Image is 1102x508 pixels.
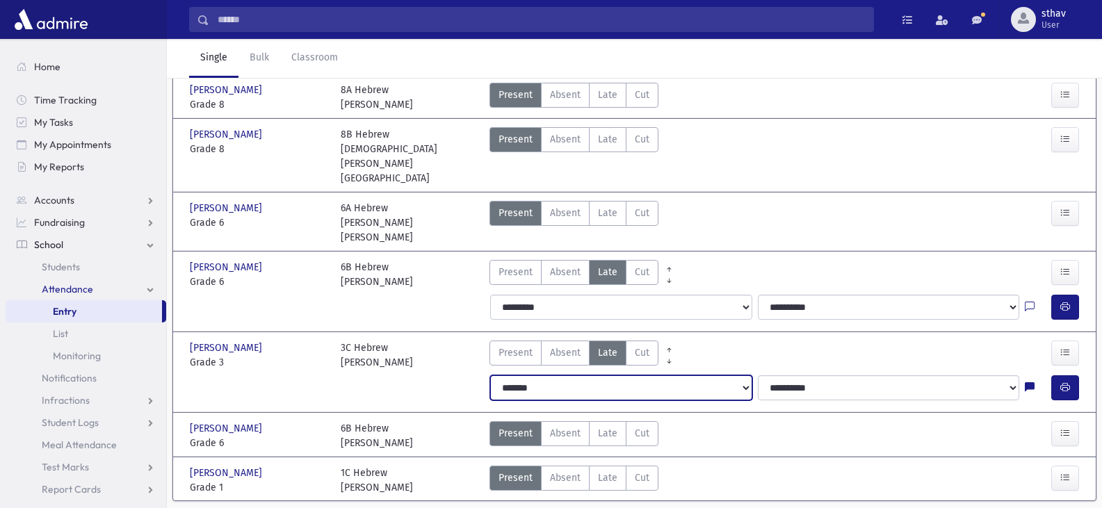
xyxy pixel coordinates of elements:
[6,278,166,300] a: Attendance
[598,265,617,279] span: Late
[499,132,533,147] span: Present
[6,89,166,111] a: Time Tracking
[635,470,649,485] span: Cut
[341,201,478,245] div: 6A Hebrew [PERSON_NAME] [PERSON_NAME]
[238,39,280,78] a: Bulk
[635,345,649,360] span: Cut
[341,466,413,495] div: 1C Hebrew [PERSON_NAME]
[341,421,413,450] div: 6B Hebrew [PERSON_NAME]
[550,345,581,360] span: Absent
[34,161,84,173] span: My Reports
[598,470,617,485] span: Late
[53,327,68,340] span: List
[635,206,649,220] span: Cut
[489,83,658,112] div: AttTypes
[489,260,658,289] div: AttTypes
[190,421,265,436] span: [PERSON_NAME]
[42,416,99,429] span: Student Logs
[34,238,63,251] span: School
[6,56,166,78] a: Home
[598,345,617,360] span: Late
[598,206,617,220] span: Late
[190,83,265,97] span: [PERSON_NAME]
[598,88,617,102] span: Late
[190,436,327,450] span: Grade 6
[190,341,265,355] span: [PERSON_NAME]
[42,372,97,384] span: Notifications
[489,421,658,450] div: AttTypes
[6,411,166,434] a: Student Logs
[489,201,658,245] div: AttTypes
[550,132,581,147] span: Absent
[341,341,413,370] div: 3C Hebrew [PERSON_NAME]
[499,88,533,102] span: Present
[6,189,166,211] a: Accounts
[6,322,166,345] a: List
[635,265,649,279] span: Cut
[42,439,117,451] span: Meal Attendance
[34,60,60,73] span: Home
[42,261,80,273] span: Students
[1042,8,1066,19] span: sthav
[209,7,873,32] input: Search
[598,132,617,147] span: Late
[280,39,349,78] a: Classroom
[42,461,89,473] span: Test Marks
[550,265,581,279] span: Absent
[34,138,111,151] span: My Appointments
[34,194,74,206] span: Accounts
[489,466,658,495] div: AttTypes
[6,256,166,278] a: Students
[190,355,327,370] span: Grade 3
[550,88,581,102] span: Absent
[6,478,166,500] a: Report Cards
[499,265,533,279] span: Present
[53,305,76,318] span: Entry
[6,111,166,133] a: My Tasks
[635,132,649,147] span: Cut
[6,133,166,156] a: My Appointments
[189,39,238,78] a: Single
[1042,19,1066,31] span: User
[341,260,413,289] div: 6B Hebrew [PERSON_NAME]
[598,426,617,441] span: Late
[499,470,533,485] span: Present
[6,300,162,322] a: Entry
[499,345,533,360] span: Present
[34,216,85,229] span: Fundraising
[550,470,581,485] span: Absent
[6,367,166,389] a: Notifications
[190,127,265,142] span: [PERSON_NAME]
[489,341,658,370] div: AttTypes
[190,260,265,275] span: [PERSON_NAME]
[499,206,533,220] span: Present
[42,394,90,407] span: Infractions
[190,215,327,230] span: Grade 6
[499,426,533,441] span: Present
[42,483,101,495] span: Report Cards
[190,97,327,112] span: Grade 8
[6,211,166,233] a: Fundraising
[6,156,166,178] a: My Reports
[489,127,658,186] div: AttTypes
[6,389,166,411] a: Infractions
[190,466,265,480] span: [PERSON_NAME]
[550,206,581,220] span: Absent
[190,142,327,156] span: Grade 8
[190,201,265,215] span: [PERSON_NAME]
[341,83,413,112] div: 8A Hebrew [PERSON_NAME]
[34,116,73,129] span: My Tasks
[6,233,166,256] a: School
[53,350,101,362] span: Monitoring
[6,456,166,478] a: Test Marks
[190,275,327,289] span: Grade 6
[6,434,166,456] a: Meal Attendance
[190,480,327,495] span: Grade 1
[34,94,97,106] span: Time Tracking
[550,426,581,441] span: Absent
[11,6,91,33] img: AdmirePro
[635,426,649,441] span: Cut
[635,88,649,102] span: Cut
[341,127,478,186] div: 8B Hebrew [DEMOGRAPHIC_DATA][PERSON_NAME][GEOGRAPHIC_DATA]
[6,345,166,367] a: Monitoring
